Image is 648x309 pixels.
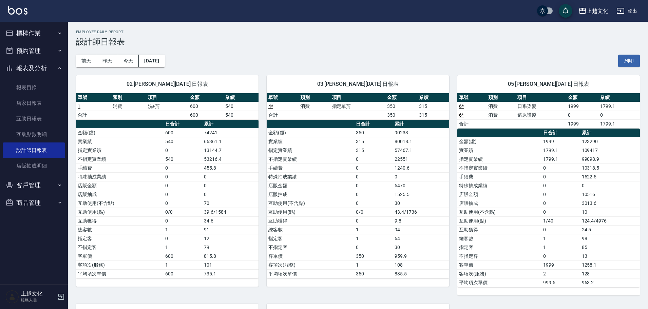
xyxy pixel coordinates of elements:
table: a dense table [76,93,259,120]
button: [DATE] [139,55,165,67]
td: 指定客 [267,234,354,243]
button: 前天 [76,55,97,67]
td: 0 [354,163,393,172]
td: 合計 [267,111,299,119]
td: 3013.6 [580,199,640,208]
td: 540 [164,155,202,163]
td: 0 [202,190,259,199]
span: 03 [PERSON_NAME][DATE] 日報表 [275,81,441,88]
td: 1799.1 [598,102,640,111]
td: 0 [354,155,393,163]
td: 客單價 [267,252,354,260]
button: 客戶管理 [3,176,65,194]
td: 0 [354,172,393,181]
td: 600 [188,102,223,111]
h3: 設計師日報表 [76,37,640,46]
td: 0 [541,225,580,234]
td: 350 [354,252,393,260]
td: 835.5 [393,269,449,278]
td: 互助使用(點) [457,216,541,225]
td: 1/40 [541,216,580,225]
button: 昨天 [97,55,118,67]
td: 98 [580,234,640,243]
td: 600 [188,111,223,119]
td: 350 [354,128,393,137]
td: 1258.1 [580,260,640,269]
a: 互助點數明細 [3,127,65,142]
th: 單號 [267,93,299,102]
td: 0 [566,111,598,119]
th: 類別 [487,93,516,102]
td: 74241 [202,128,259,137]
td: 90233 [393,128,449,137]
td: 金額(虛) [76,128,164,137]
a: 店販抽成明細 [3,158,65,174]
td: 手續費 [76,163,164,172]
button: save [559,4,572,18]
td: 0 [164,163,202,172]
td: 1525.5 [393,190,449,199]
a: 報表目錄 [3,80,65,95]
td: 70 [202,199,259,208]
td: 金額(虛) [457,137,541,146]
th: 金額 [188,93,223,102]
td: 1799.1 [541,146,580,155]
td: 總客數 [267,225,354,234]
td: 店販金額 [76,181,164,190]
img: Logo [8,6,27,15]
td: 0 [354,181,393,190]
td: 0 [598,111,640,119]
th: 金額 [566,93,598,102]
td: 消費 [111,102,146,111]
td: 10318.5 [580,163,640,172]
td: 600 [164,269,202,278]
td: 30 [393,199,449,208]
td: 22551 [393,155,449,163]
th: 累計 [202,120,259,129]
h2: Employee Daily Report [76,30,640,34]
td: 10516 [580,190,640,199]
td: 互助使用(點) [76,208,164,216]
td: 不指定客 [457,252,541,260]
td: 13 [580,252,640,260]
td: 0 [164,146,202,155]
td: 99098.9 [580,155,640,163]
td: 店販抽成 [457,199,541,208]
td: 128 [580,269,640,278]
td: 64 [393,234,449,243]
td: 合計 [76,111,111,119]
th: 日合計 [541,129,580,137]
td: 不指定實業績 [457,163,541,172]
td: 1240.6 [393,163,449,172]
td: 店販金額 [267,181,354,190]
td: 600 [164,128,202,137]
td: 10 [580,208,640,216]
td: 平均項次單價 [267,269,354,278]
td: 0 [354,216,393,225]
td: 315 [417,102,449,111]
td: 特殊抽成業績 [76,172,164,181]
td: 0 [541,181,580,190]
th: 項目 [146,93,189,102]
td: 指定客 [457,243,541,252]
th: 單號 [76,93,111,102]
td: 540 [224,111,259,119]
td: 0 [164,190,202,199]
td: 34.6 [202,216,259,225]
td: 指定客 [76,234,164,243]
td: 1799.1 [598,119,640,128]
a: 互助日報表 [3,111,65,127]
div: 上越文化 [587,7,608,15]
td: 互助使用(不含點) [76,199,164,208]
td: 互助使用(不含點) [457,208,541,216]
td: 0 [354,199,393,208]
td: 總客數 [76,225,164,234]
button: 今天 [118,55,139,67]
td: 735.1 [202,269,259,278]
td: 1999 [541,137,580,146]
td: 消費 [299,102,330,111]
button: 報表及分析 [3,59,65,77]
td: 指定實業績 [76,146,164,155]
td: 1522.5 [580,172,640,181]
td: 指定實業績 [457,155,541,163]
